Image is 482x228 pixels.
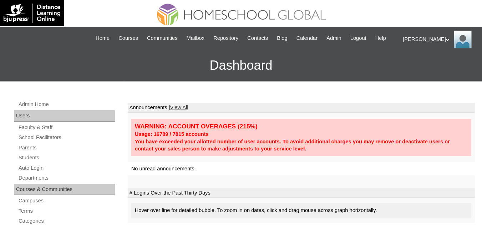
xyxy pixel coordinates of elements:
[18,153,115,162] a: Students
[128,103,475,113] td: Announcements |
[375,34,386,42] span: Help
[115,34,142,42] a: Courses
[135,131,209,137] strong: Usage: 16789 / 7815 accounts
[213,34,238,42] span: Repository
[18,100,115,109] a: Admin Home
[4,49,478,81] h3: Dashboard
[454,31,472,48] img: Ariane Ebuen
[347,34,370,42] a: Logout
[18,196,115,205] a: Campuses
[293,34,321,42] a: Calendar
[372,34,390,42] a: Help
[18,164,115,173] a: Auto Login
[326,34,341,42] span: Admin
[18,174,115,182] a: Departments
[18,133,115,142] a: School Facilitators
[14,184,115,195] div: Courses & Communities
[18,207,115,216] a: Terms
[247,34,268,42] span: Contacts
[143,34,181,42] a: Communities
[403,31,475,48] div: [PERSON_NAME]
[277,34,287,42] span: Blog
[4,4,60,23] img: logo-white.png
[128,188,475,198] td: # Logins Over the Past Thirty Days
[96,34,110,42] span: Home
[18,143,115,152] a: Parents
[296,34,318,42] span: Calendar
[210,34,242,42] a: Repository
[273,34,291,42] a: Blog
[323,34,345,42] a: Admin
[18,217,115,226] a: Categories
[128,162,475,175] td: No unread announcements.
[135,122,468,131] div: WARNING: ACCOUNT OVERAGES (215%)
[244,34,272,42] a: Contacts
[187,34,205,42] span: Mailbox
[170,105,188,110] a: View All
[147,34,178,42] span: Communities
[183,34,208,42] a: Mailbox
[14,110,115,122] div: Users
[350,34,366,42] span: Logout
[18,123,115,132] a: Faculty & Staff
[131,203,471,218] div: Hover over line for detailed bubble. To zoom in on dates, click and drag mouse across graph horiz...
[92,34,113,42] a: Home
[118,34,138,42] span: Courses
[135,138,468,153] div: You have exceeded your allotted number of user accounts. To avoid additional charges you may remo...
